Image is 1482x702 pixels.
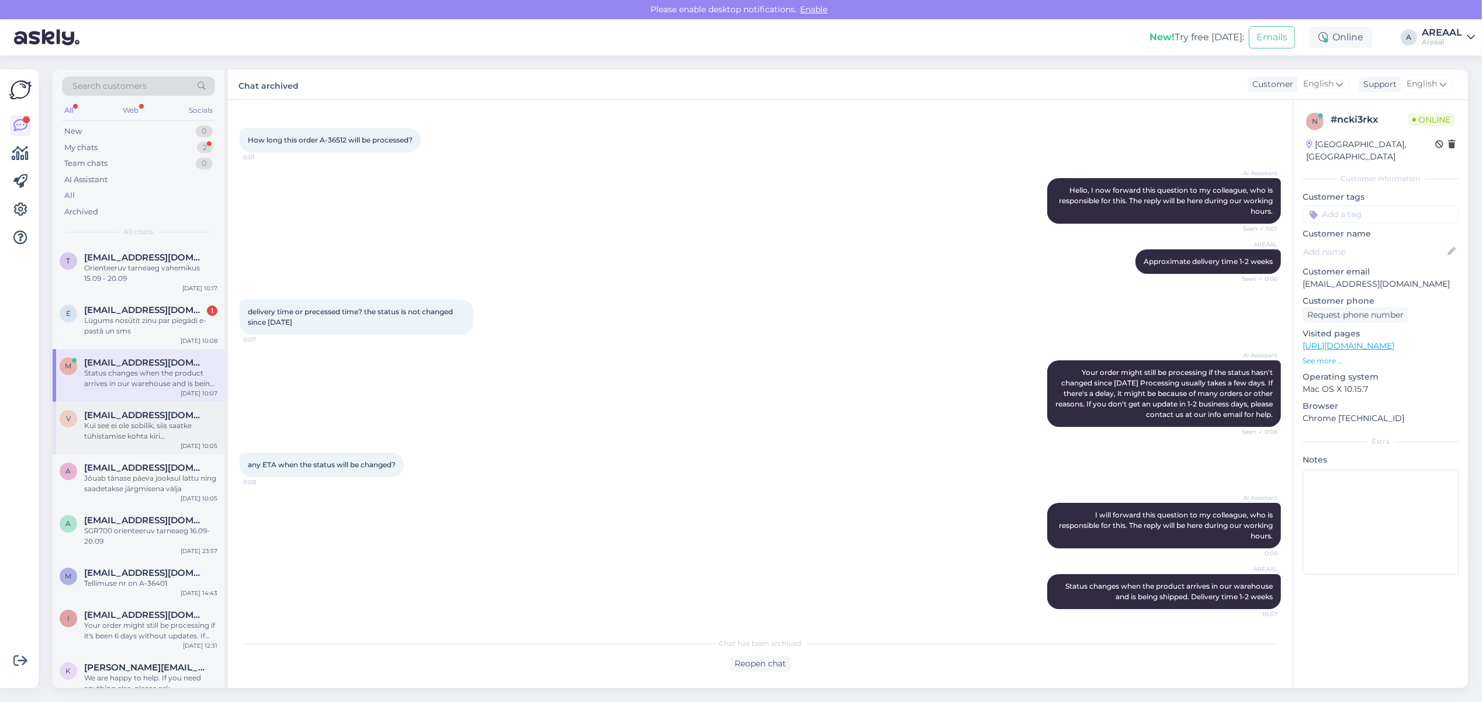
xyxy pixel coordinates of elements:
[1401,29,1417,46] div: A
[797,4,832,15] span: Enable
[1149,32,1175,43] b: New!
[207,305,217,316] div: 1
[84,368,217,389] div: Status changes when the product arrives in our warehouse and is being shipped. Delivery time 1-2 ...
[1059,186,1275,216] span: Hello, I now forward this question to my colleague, who is responsible for this. The reply will b...
[64,174,108,186] div: AI Assistant
[1303,295,1459,307] p: Customer phone
[730,656,791,672] div: Reopen chat
[1248,78,1293,91] div: Customer
[1359,78,1397,91] div: Support
[1234,169,1277,178] span: AI Assistant
[84,526,217,547] div: SGR700 orienteeruv tarneaeg 16.09-20.09
[84,620,217,641] div: Your order might still be processing if it's been 6 days without updates. If you don't hear from ...
[84,473,217,494] div: Jõuab tänase päeva jooksul lattu ning saadetakse järgmisena välja
[1303,371,1459,383] p: Operating system
[181,494,217,503] div: [DATE] 10:05
[1234,565,1277,574] span: AREAAL
[181,589,217,597] div: [DATE] 14:43
[84,410,206,420] span: vaarikazip@hotmail.com
[65,572,72,581] span: m
[1303,278,1459,290] p: [EMAIL_ADDRESS][DOMAIN_NAME]
[1303,436,1459,447] div: Extra
[1234,610,1277,618] span: 10:07
[1303,400,1459,412] p: Browser
[1422,28,1462,37] div: AREAAL
[1249,26,1295,48] button: Emails
[1303,191,1459,203] p: Customer tags
[1234,428,1277,436] span: Seen ✓ 0:08
[1234,274,1277,283] span: Seen ✓ 0:06
[1065,582,1275,601] span: Status changes when the product arrives in our warehouse and is being shipped. Delivery time 1-2 ...
[183,641,217,650] div: [DATE] 12:31
[719,638,802,649] span: Chat has been archived
[181,547,217,555] div: [DATE] 23:57
[1149,30,1244,44] div: Try free [DATE]:
[1303,245,1445,258] input: Add name
[66,467,71,475] span: a
[1234,549,1277,558] span: 0:08
[84,420,217,442] div: Kui see ei ole sobilik, siis saatke tühistamise kohta kiri [EMAIL_ADDRESS][DOMAIN_NAME]
[1303,228,1459,240] p: Customer name
[1234,351,1277,360] span: AI Assistant
[64,206,98,218] div: Archived
[66,414,71,423] span: v
[84,578,217,589] div: Tellimuse nr on A-36401
[1303,412,1459,425] p: Chrome [TECHNICAL_ID]
[181,442,217,450] div: [DATE] 10:05
[1303,454,1459,466] p: Notes
[84,252,206,263] span: taago.pikas@gmail.com
[66,519,71,528] span: a
[1303,356,1459,366] p: See more ...
[1303,307,1408,323] div: Request phone number
[181,336,217,345] div: [DATE] 10:08
[1422,28,1475,47] a: AREAALAreaal
[248,135,413,144] span: How long this order A-36512 will be processed?
[1234,240,1277,249] span: AREAAL
[196,126,213,137] div: 0
[121,103,141,118] div: Web
[84,568,206,578] span: marjutamberg@hot.ee
[84,515,206,526] span: aasorgmarie@gmail.com
[64,142,98,154] div: My chats
[196,158,213,169] div: 0
[248,460,396,469] span: any ETA when the status will be changed?
[66,309,71,318] span: e
[72,80,147,92] span: Search customers
[65,362,72,370] span: m
[84,315,217,336] div: Lūgums nosūtīt ziņu par piegādi e-pastā un sms
[124,227,154,237] span: All chats
[67,256,71,265] span: t
[64,190,75,201] div: All
[1055,368,1275,419] span: Your order might still be processing if the status hasn't changed since [DATE] Processing usually...
[84,357,206,368] span: mukhson92@gmail.com
[84,263,217,284] div: Orienteeruv tarneaeg vahemikus 15.09 - 20.09
[243,478,287,486] span: 0:08
[1331,113,1408,127] div: # ncki3rkx
[1303,78,1334,91] span: English
[182,284,217,293] div: [DATE] 10:17
[1234,224,1277,233] span: Seen ✓ 0:01
[1309,27,1373,48] div: Online
[243,153,287,162] span: 0:01
[1303,340,1394,351] a: [URL][DOMAIN_NAME]
[1303,266,1459,278] p: Customer email
[1144,257,1273,266] span: Approximate delivery time 1-2 weeks
[1422,37,1462,47] div: Areaal
[1306,138,1435,163] div: [GEOGRAPHIC_DATA], [GEOGRAPHIC_DATA]
[186,103,215,118] div: Socials
[238,77,299,92] label: Chat archived
[1303,173,1459,184] div: Customer information
[1312,117,1318,126] span: n
[1303,328,1459,340] p: Visited pages
[1059,510,1275,540] span: I will forward this question to my colleague, who is responsible for this. The reply will be here...
[197,142,213,154] div: 2
[66,666,71,675] span: k
[84,305,206,315] span: ejietvisi@gmail.com
[62,103,75,118] div: All
[1407,78,1437,91] span: English
[1408,113,1455,126] span: Online
[84,662,206,673] span: kelly.paasian@gmail.com
[181,389,217,398] div: [DATE] 10:07
[84,673,217,694] div: We are happy to help. If you need anything else, please ask.
[84,463,206,473] span: annaostleb@gmail.com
